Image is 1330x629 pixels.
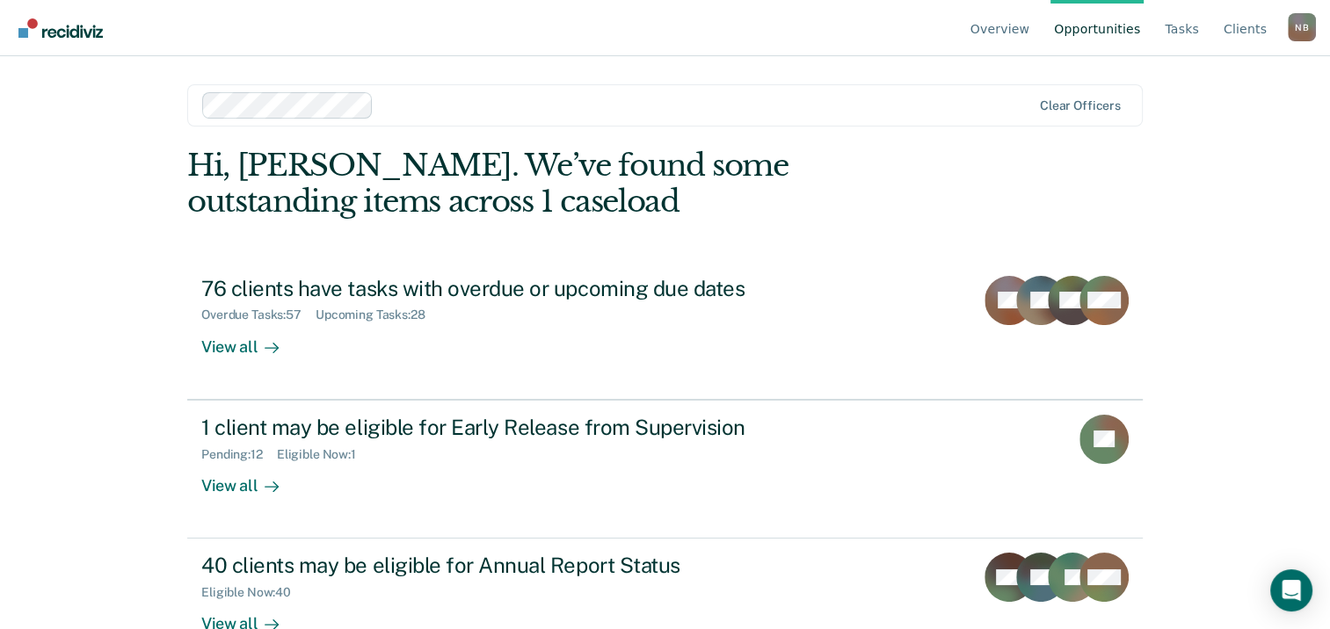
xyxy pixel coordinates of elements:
[201,447,277,462] div: Pending : 12
[187,148,951,220] div: Hi, [PERSON_NAME]. We’ve found some outstanding items across 1 caseload
[1288,13,1316,41] button: Profile dropdown button
[201,415,818,440] div: 1 client may be eligible for Early Release from Supervision
[201,322,300,357] div: View all
[1288,13,1316,41] div: N B
[1040,98,1121,113] div: Clear officers
[316,307,440,322] div: Upcoming Tasks : 28
[277,447,370,462] div: Eligible Now : 1
[201,461,300,495] div: View all
[201,585,305,600] div: Eligible Now : 40
[201,276,818,301] div: 76 clients have tasks with overdue or upcoming due dates
[201,307,316,322] div: Overdue Tasks : 57
[187,262,1143,400] a: 76 clients have tasks with overdue or upcoming due datesOverdue Tasks:57Upcoming Tasks:28View all
[18,18,103,38] img: Recidiviz
[201,553,818,578] div: 40 clients may be eligible for Annual Report Status
[1270,569,1312,611] div: Open Intercom Messenger
[187,400,1143,539] a: 1 client may be eligible for Early Release from SupervisionPending:12Eligible Now:1View all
